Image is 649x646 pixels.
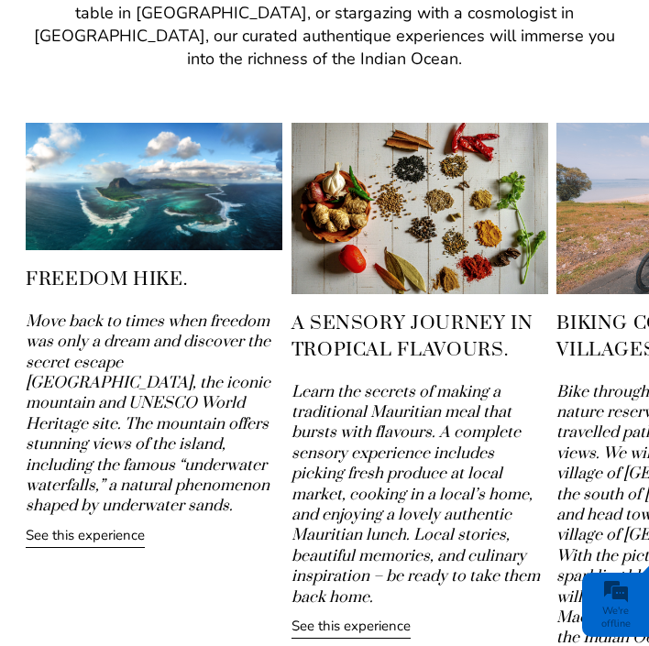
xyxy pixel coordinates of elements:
h4: A Sensory Journey in Tropical Flavours. [291,311,548,364]
h4: Freedom Hike. [26,267,282,293]
a: See this experience [26,526,145,548]
i: Learn the secrets of making a traditional Mauritian meal that bursts with flavours. A complete se... [291,382,540,608]
a: See this experience [291,617,411,639]
div: We're offline [587,605,644,630]
i: Move back to times when freedom was only a dream and discover the secret escape [GEOGRAPHIC_DATA]... [26,312,270,517]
